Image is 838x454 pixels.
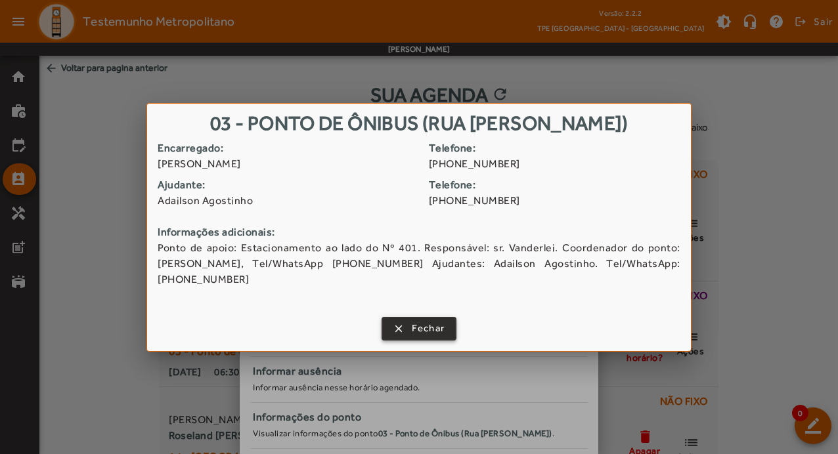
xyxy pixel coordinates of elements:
[412,321,445,336] span: Fechar
[158,193,419,209] span: Adailson Agostinho
[158,240,680,287] span: Ponto de apoio: Estacionamento ao lado do Nº 401. Responsável: sr. Vanderlei. Coordenador do pont...
[382,317,457,340] button: Fechar
[158,177,419,193] strong: Ajudante:
[147,104,690,140] h1: 03 - Ponto de Ônibus (Rua [PERSON_NAME])
[158,224,680,240] strong: Informações adicionais:
[429,140,690,156] strong: Telefone:
[158,140,419,156] strong: Encarregado:
[429,156,690,172] span: [PHONE_NUMBER]
[158,156,419,172] span: [PERSON_NAME]
[429,193,690,209] span: [PHONE_NUMBER]
[429,177,690,193] strong: Telefone:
